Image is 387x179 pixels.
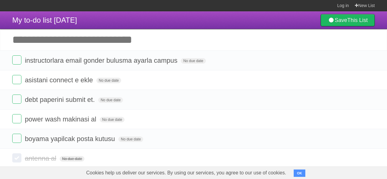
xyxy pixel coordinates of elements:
[294,170,306,177] button: OK
[25,135,117,143] span: boyama yapilcak posta kutusu
[25,76,95,84] span: asistani connect e ekle
[25,155,58,162] span: antenna al
[96,78,121,83] span: No due date
[12,134,21,143] label: Done
[12,153,21,162] label: Done
[12,55,21,65] label: Done
[100,117,125,122] span: No due date
[321,14,375,26] a: SaveThis List
[347,17,368,23] b: This List
[118,136,143,142] span: No due date
[25,57,179,64] span: instructorlara email gonder bulusma ayarla campus
[12,75,21,84] label: Done
[80,167,292,179] span: Cookies help us deliver our services. By using our services, you agree to our use of cookies.
[12,95,21,104] label: Done
[60,156,84,162] span: No due date
[12,114,21,123] label: Done
[181,58,206,64] span: No due date
[25,96,96,103] span: debt paperini submit et.
[98,97,123,103] span: No due date
[12,16,77,24] span: My to-do list [DATE]
[25,115,98,123] span: power wash makinasi al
